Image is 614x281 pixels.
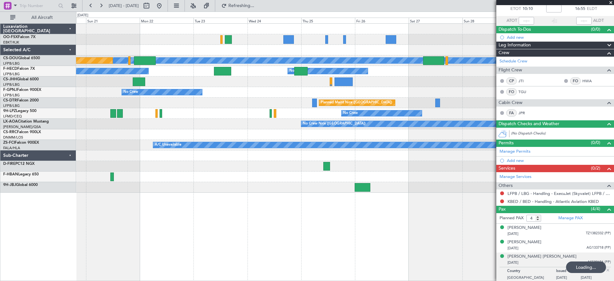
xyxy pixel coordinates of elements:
[17,15,67,20] span: All Aircraft
[3,67,35,71] a: F-HECDFalcon 7X
[3,35,18,39] span: OO-FSX
[499,67,522,74] span: Flight Crew
[289,66,304,76] div: No Crew
[523,6,533,12] span: 10:10
[218,1,257,11] button: Refreshing...
[3,99,39,102] a: CS-DTRFalcon 2000
[511,131,614,138] div: (No Dispatch Checks)
[3,120,49,124] a: LX-AOACitation Mustang
[109,3,139,9] span: [DATE] - [DATE]
[3,130,17,134] span: CS-RRC
[3,72,20,76] a: LFPB/LBG
[321,98,392,108] div: Planned Maint Nice ([GEOGRAPHIC_DATA])
[3,130,41,134] a: CS-RRCFalcon 900LX
[506,88,517,95] div: FO
[3,56,40,60] a: CS-DOUGlobal 6500
[500,215,523,221] label: Planned PAX
[3,103,20,108] a: LFPB/LBG
[508,199,599,204] a: KBED / BED - Handling - Atlantic Aviation KBED
[570,77,581,84] div: FO
[3,88,41,92] a: F-GPNJFalcon 900EX
[462,18,516,23] div: Sun 28
[3,135,23,140] a: DNMM/LOS
[301,18,355,23] div: Thu 25
[586,245,611,251] span: AG133718 (PP)
[508,239,541,245] div: [PERSON_NAME]
[155,140,181,150] div: A/C Unavailable
[3,183,16,187] span: 9H-JBJ
[355,18,409,23] div: Fri 26
[7,12,69,23] button: All Aircraft
[86,18,140,23] div: Sun 21
[228,4,255,8] span: Refreshing...
[575,6,585,12] span: 16:55
[591,139,600,146] span: (0/0)
[507,35,611,40] div: Add new
[3,67,17,71] span: F-HECD
[3,93,20,98] a: LFPB/LBG
[499,99,523,107] span: Cabin Crew
[3,40,19,45] a: EBKT/KJK
[3,162,15,166] span: D-FIRE
[3,99,17,102] span: CS-DTR
[343,108,358,118] div: No Crew
[3,56,18,60] span: CS-DOU
[593,18,604,24] span: ALDT
[3,173,39,176] a: F-HBANLegacy 650
[499,120,559,128] span: Dispatch Checks and Weather
[3,146,20,150] a: FALA/HLA
[506,77,517,84] div: CP
[3,77,39,81] a: CS-JHHGlobal 6000
[3,120,18,124] span: LX-AOA
[507,158,611,163] div: Add new
[605,267,611,273] img: close
[3,183,38,187] a: 9H-JBJGlobal 6000
[566,261,606,273] div: Loading...
[518,78,533,84] a: JTI
[3,114,22,119] a: LFMD/CEQ
[3,88,17,92] span: F-GPNJ
[500,149,531,155] a: Manage Permits
[3,162,35,166] a: D-FIREPC12 NGX
[506,109,517,116] div: FA
[20,1,56,11] input: Trip Number
[3,35,35,39] a: OO-FSXFalcon 7X
[499,26,531,33] span: Dispatch To-Dos
[499,182,513,189] span: Others
[77,13,88,18] div: [DATE]
[499,42,531,49] span: Leg Information
[500,58,527,65] a: Schedule Crew
[3,82,20,87] a: LFPB/LBG
[591,165,600,172] span: (0/2)
[499,49,509,57] span: Crew
[193,18,247,23] div: Tue 23
[508,191,611,196] a: LFPB / LBG - Handling - ExecuJet (Skyvalet) LFPB / LBG
[508,231,518,236] span: [DATE]
[510,6,521,12] span: ETOT
[558,215,583,221] a: Manage PAX
[499,140,514,147] span: Permits
[591,26,600,33] span: (0/0)
[499,206,506,213] span: Pax
[508,246,518,251] span: [DATE]
[507,269,556,275] p: Country
[556,269,581,275] p: Issued
[508,260,518,265] span: [DATE]
[508,225,541,231] div: [PERSON_NAME]
[3,173,18,176] span: F-HBAN
[518,89,533,95] a: TGU
[586,231,611,236] span: TZ1382332 (PP)
[3,124,41,129] a: [PERSON_NAME]/QSA
[123,87,138,97] div: No Crew
[303,119,366,129] div: No Crew Nice ([GEOGRAPHIC_DATA])
[3,109,16,113] span: 9H-LPZ
[3,77,17,81] span: CS-JHH
[3,141,15,145] span: ZS-FCI
[248,18,301,23] div: Wed 24
[499,165,515,172] span: Services
[519,17,534,25] input: --:--
[508,253,577,260] div: [PERSON_NAME] [PERSON_NAME]
[582,78,597,84] a: HWA
[507,18,517,24] span: ATOT
[500,174,531,180] a: Manage Services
